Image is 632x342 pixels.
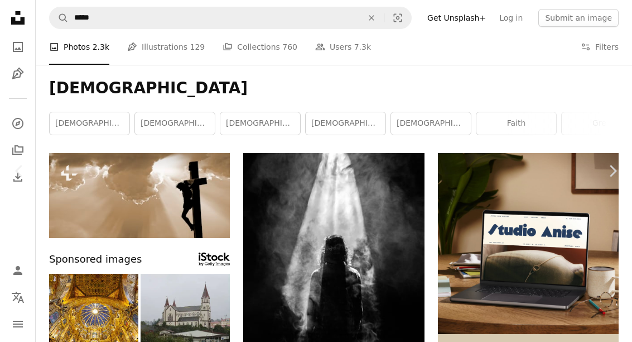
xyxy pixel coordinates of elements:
[581,29,619,65] button: Filters
[220,112,300,135] a: [DEMOGRAPHIC_DATA] wallpaper
[315,29,371,65] a: Users 7.3k
[127,29,205,65] a: Illustrations 129
[49,153,230,238] img: A person on a cross with a sky background
[354,41,371,53] span: 7.3k
[7,112,29,135] a: Explore
[49,7,412,29] form: Find visuals sitewide
[50,112,129,135] a: [DEMOGRAPHIC_DATA]
[282,41,297,53] span: 760
[438,153,619,334] img: file-1705123271268-c3eaf6a79b21image
[135,112,215,135] a: [DEMOGRAPHIC_DATA]
[476,112,556,135] a: faith
[190,41,205,53] span: 129
[223,29,297,65] a: Collections 760
[359,7,384,28] button: Clear
[7,63,29,85] a: Illustrations
[493,9,529,27] a: Log in
[49,251,142,268] span: Sponsored images
[421,9,493,27] a: Get Unsplash+
[50,7,69,28] button: Search Unsplash
[593,117,632,225] a: Next
[49,190,230,200] a: A person on a cross with a sky background
[7,286,29,308] button: Language
[538,9,619,27] button: Submit an image
[243,253,424,263] a: photograph of person facing opposite in smoky spotlight
[306,112,385,135] a: [DEMOGRAPHIC_DATA]
[7,313,29,335] button: Menu
[7,259,29,282] a: Log in / Sign up
[49,78,619,98] h1: [DEMOGRAPHIC_DATA]
[391,112,471,135] a: [DEMOGRAPHIC_DATA]
[7,36,29,58] a: Photos
[384,7,411,28] button: Visual search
